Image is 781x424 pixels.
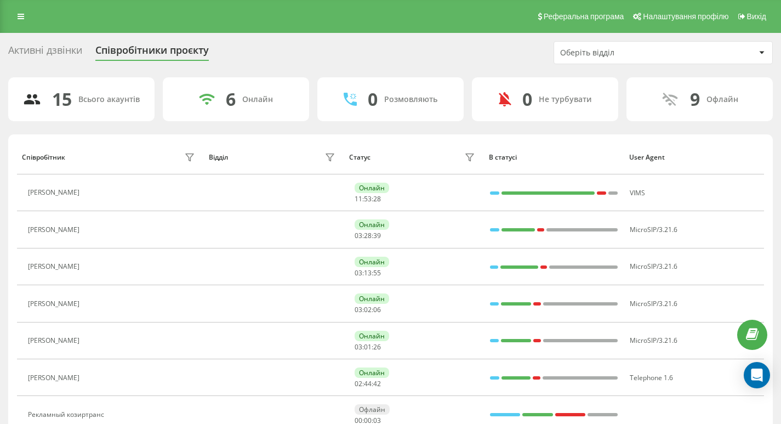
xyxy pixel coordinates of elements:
span: MicroSIP/3.21.6 [630,299,677,308]
div: : : [355,195,381,203]
span: 53 [364,194,372,203]
span: 11 [355,194,362,203]
div: [PERSON_NAME] [28,226,82,234]
div: Рекламный козиртранс [28,411,107,419]
span: 03 [355,268,362,278]
div: Всього акаунтів [78,95,140,104]
div: : : [355,306,381,314]
div: : : [355,269,381,277]
div: Офлайн [355,404,390,415]
span: Налаштування профілю [643,12,728,21]
div: Розмовляють [384,95,437,104]
div: Активні дзвінки [8,44,82,61]
span: Telephone 1.6 [630,373,673,382]
span: MicroSIP/3.21.6 [630,262,677,271]
span: 42 [373,379,381,388]
span: 44 [364,379,372,388]
span: 02 [355,379,362,388]
div: 15 [52,89,72,110]
div: Відділ [209,154,228,161]
div: [PERSON_NAME] [28,337,82,344]
div: Онлайн [242,95,273,104]
span: VIMS [630,188,645,197]
div: Не турбувати [539,95,592,104]
span: Вихід [747,12,766,21]
div: Статус [349,154,370,161]
span: 03 [355,342,362,352]
div: 9 [690,89,700,110]
div: Онлайн [355,293,389,304]
div: : : [355,380,381,388]
div: Онлайн [355,257,389,267]
span: 01 [364,342,372,352]
div: 0 [368,89,378,110]
div: Онлайн [355,368,389,378]
span: MicroSIP/3.21.6 [630,336,677,345]
div: Онлайн [355,219,389,230]
div: User Agent [629,154,759,161]
div: Співробітники проєкту [95,44,209,61]
span: 28 [364,231,372,240]
div: 0 [522,89,532,110]
span: 39 [373,231,381,240]
div: Співробітник [22,154,65,161]
div: Оберіть відділ [560,48,691,58]
span: 06 [373,305,381,314]
div: : : [355,232,381,240]
span: 03 [355,231,362,240]
div: : : [355,343,381,351]
div: Open Intercom Messenger [744,362,770,388]
div: [PERSON_NAME] [28,374,82,382]
div: 6 [226,89,236,110]
div: Офлайн [706,95,738,104]
span: 13 [364,268,372,278]
span: 28 [373,194,381,203]
span: MicroSIP/3.21.6 [630,225,677,234]
span: 02 [364,305,372,314]
div: Онлайн [355,183,389,193]
div: [PERSON_NAME] [28,300,82,308]
span: Реферальна програма [544,12,624,21]
div: [PERSON_NAME] [28,263,82,270]
span: 55 [373,268,381,278]
span: 03 [355,305,362,314]
div: [PERSON_NAME] [28,189,82,196]
span: 26 [373,342,381,352]
div: В статусі [489,154,619,161]
div: Онлайн [355,331,389,341]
